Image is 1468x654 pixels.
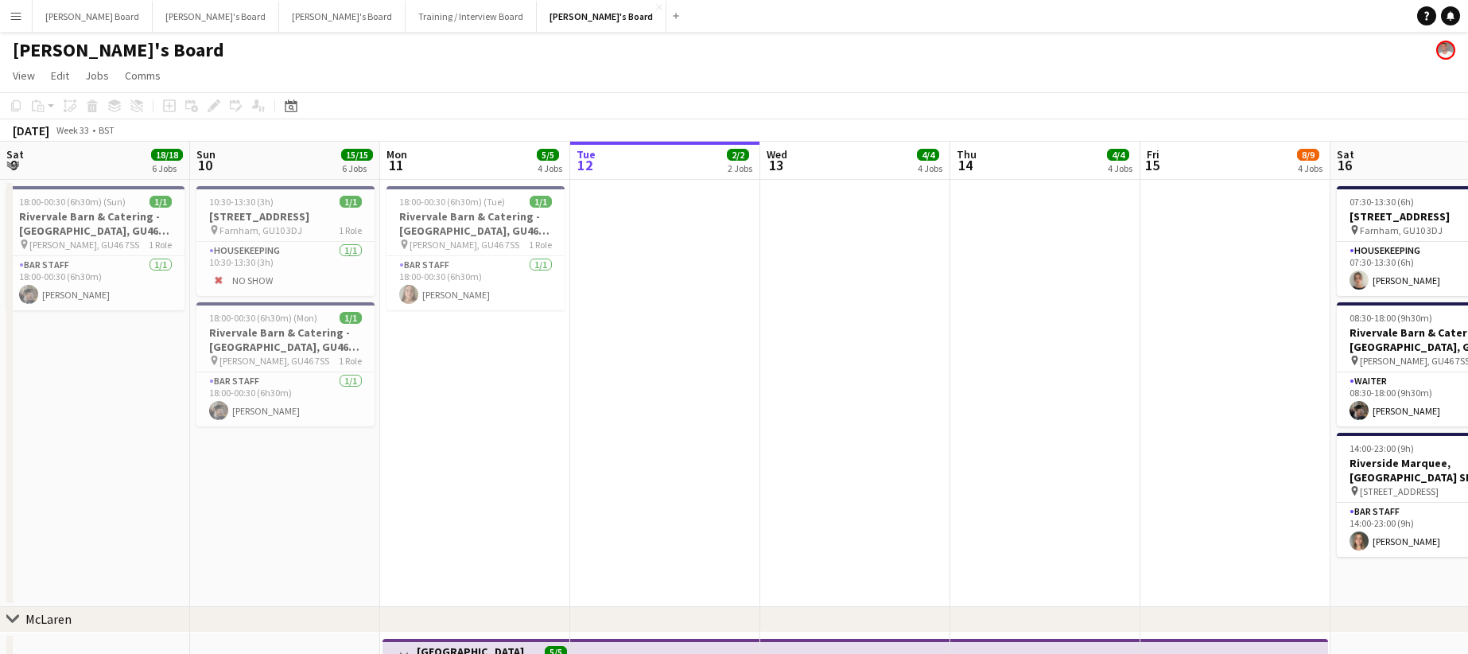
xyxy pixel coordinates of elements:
[342,162,372,174] div: 6 Jobs
[529,239,552,251] span: 1 Role
[340,196,362,208] span: 1/1
[219,224,302,236] span: Farnham, GU10 3DJ
[209,312,317,324] span: 18:00-00:30 (6h30m) (Mon)
[918,162,942,174] div: 4 Jobs
[1436,41,1455,60] app-user-avatar: Jakub Zalibor
[45,65,76,86] a: Edit
[767,147,787,162] span: Wed
[386,186,565,310] app-job-card: 18:00-00:30 (6h30m) (Tue)1/1Rivervale Barn & Catering - [GEOGRAPHIC_DATA], GU46 7SS [PERSON_NAME]...
[1360,224,1443,236] span: Farnham, GU10 3DJ
[537,1,666,32] button: [PERSON_NAME]'s Board
[406,1,537,32] button: Training / Interview Board
[386,147,407,162] span: Mon
[1107,149,1129,161] span: 4/4
[386,209,565,238] h3: Rivervale Barn & Catering - [GEOGRAPHIC_DATA], GU46 7SS
[52,124,92,136] span: Week 33
[1297,149,1319,161] span: 8/9
[577,147,596,162] span: Tue
[118,65,167,86] a: Comms
[727,149,749,161] span: 2/2
[209,196,274,208] span: 10:30-13:30 (3h)
[6,147,24,162] span: Sat
[99,124,115,136] div: BST
[728,162,752,174] div: 2 Jobs
[6,256,184,310] app-card-role: BAR STAFF1/118:00-00:30 (6h30m)[PERSON_NAME]
[386,256,565,310] app-card-role: BAR STAFF1/118:00-00:30 (6h30m)[PERSON_NAME]
[150,196,172,208] span: 1/1
[29,239,139,251] span: [PERSON_NAME], GU46 7SS
[410,239,519,251] span: [PERSON_NAME], GU46 7SS
[6,65,41,86] a: View
[196,147,216,162] span: Sun
[153,1,279,32] button: [PERSON_NAME]'s Board
[196,186,375,296] app-job-card: 10:30-13:30 (3h)1/1[STREET_ADDRESS] Farnham, GU10 3DJ1 RoleHousekeeping1/110:30-13:30 (3h)NO SHOW
[149,239,172,251] span: 1 Role
[152,162,182,174] div: 6 Jobs
[384,156,407,174] span: 11
[279,1,406,32] button: [PERSON_NAME]'s Board
[196,242,375,296] app-card-role: Housekeeping1/110:30-13:30 (3h)NO SHOW
[13,123,49,138] div: [DATE]
[219,355,329,367] span: [PERSON_NAME], GU46 7SS
[1298,162,1322,174] div: 4 Jobs
[530,196,552,208] span: 1/1
[1337,147,1354,162] span: Sat
[399,196,505,208] span: 18:00-00:30 (6h30m) (Tue)
[125,68,161,83] span: Comms
[764,156,787,174] span: 13
[194,156,216,174] span: 10
[574,156,596,174] span: 12
[1350,312,1432,324] span: 08:30-18:00 (9h30m)
[1350,442,1414,454] span: 14:00-23:00 (9h)
[1360,485,1439,497] span: [STREET_ADDRESS]
[6,209,184,238] h3: Rivervale Barn & Catering - [GEOGRAPHIC_DATA], GU46 7SS
[339,224,362,236] span: 1 Role
[957,147,977,162] span: Thu
[954,156,977,174] span: 14
[1108,162,1132,174] div: 4 Jobs
[1144,156,1159,174] span: 15
[33,1,153,32] button: [PERSON_NAME] Board
[538,162,562,174] div: 4 Jobs
[13,38,224,62] h1: [PERSON_NAME]'s Board
[85,68,109,83] span: Jobs
[1350,196,1414,208] span: 07:30-13:30 (6h)
[6,186,184,310] app-job-card: 18:00-00:30 (6h30m) (Sun)1/1Rivervale Barn & Catering - [GEOGRAPHIC_DATA], GU46 7SS [PERSON_NAME]...
[339,355,362,367] span: 1 Role
[196,302,375,426] app-job-card: 18:00-00:30 (6h30m) (Mon)1/1Rivervale Barn & Catering - [GEOGRAPHIC_DATA], GU46 7SS [PERSON_NAME]...
[341,149,373,161] span: 15/15
[13,68,35,83] span: View
[917,149,939,161] span: 4/4
[340,312,362,324] span: 1/1
[1147,147,1159,162] span: Fri
[196,372,375,426] app-card-role: BAR STAFF1/118:00-00:30 (6h30m)[PERSON_NAME]
[196,325,375,354] h3: Rivervale Barn & Catering - [GEOGRAPHIC_DATA], GU46 7SS
[537,149,559,161] span: 5/5
[19,196,126,208] span: 18:00-00:30 (6h30m) (Sun)
[79,65,115,86] a: Jobs
[51,68,69,83] span: Edit
[1334,156,1354,174] span: 16
[4,156,24,174] span: 9
[25,611,72,627] div: McLaren
[151,149,183,161] span: 18/18
[196,209,375,224] h3: [STREET_ADDRESS]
